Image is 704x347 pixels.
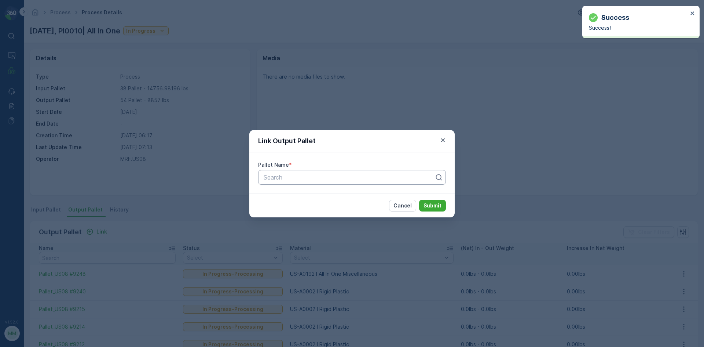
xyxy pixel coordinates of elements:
[393,202,412,209] p: Cancel
[423,202,441,209] p: Submit
[589,24,688,32] p: Success!
[258,162,289,168] label: Pallet Name
[419,200,446,212] button: Submit
[264,173,434,182] p: Search
[601,12,629,23] p: Success
[690,10,695,17] button: close
[389,200,416,212] button: Cancel
[258,136,316,146] p: Link Output Pallet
